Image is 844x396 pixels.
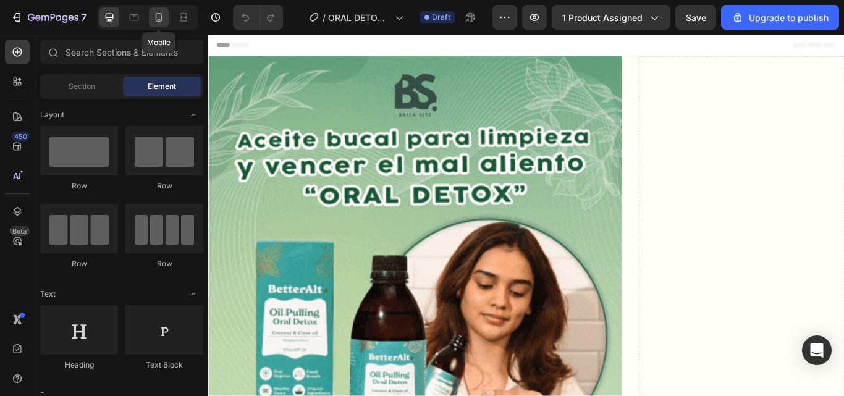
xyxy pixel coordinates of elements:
[40,258,118,269] div: Row
[40,289,56,300] span: Text
[233,5,283,30] div: Undo/Redo
[562,11,643,24] span: 1 product assigned
[40,180,118,192] div: Row
[686,12,706,23] span: Save
[184,284,203,304] span: Toggle open
[802,335,832,365] div: Open Intercom Messenger
[40,40,203,64] input: Search Sections & Elements
[732,11,829,24] div: Upgrade to publish
[208,35,844,396] iframe: Design area
[5,5,92,30] button: 7
[675,5,716,30] button: Save
[125,180,203,192] div: Row
[125,258,203,269] div: Row
[721,5,839,30] button: Upgrade to publish
[125,360,203,371] div: Text Block
[148,81,176,92] span: Element
[552,5,670,30] button: 1 product assigned
[81,10,87,25] p: 7
[69,81,95,92] span: Section
[40,109,64,120] span: Layout
[12,132,30,141] div: 450
[9,226,30,236] div: Beta
[323,11,326,24] span: /
[40,360,118,371] div: Heading
[432,12,450,23] span: Draft
[184,105,203,125] span: Toggle open
[328,11,390,24] span: ORAL DETOX BETTERALT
